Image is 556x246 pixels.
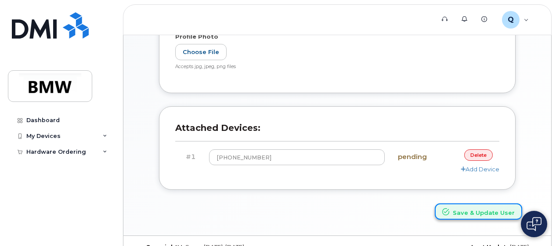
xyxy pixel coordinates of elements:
div: Accepts jpg, jpeg, png files [175,64,492,70]
input: Example: 780-123-4567 [209,149,385,165]
span: Q [508,14,514,25]
h4: #1 [182,153,196,161]
div: QTE8599 [496,11,535,29]
h3: Attached Devices: [175,123,499,141]
label: Choose File [175,44,227,60]
button: Save & Update User [435,203,522,220]
a: delete [464,149,493,160]
a: Add Device [461,166,499,173]
h4: pending [398,153,439,161]
label: Profile Photo [175,33,218,41]
img: Open chat [527,217,542,231]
